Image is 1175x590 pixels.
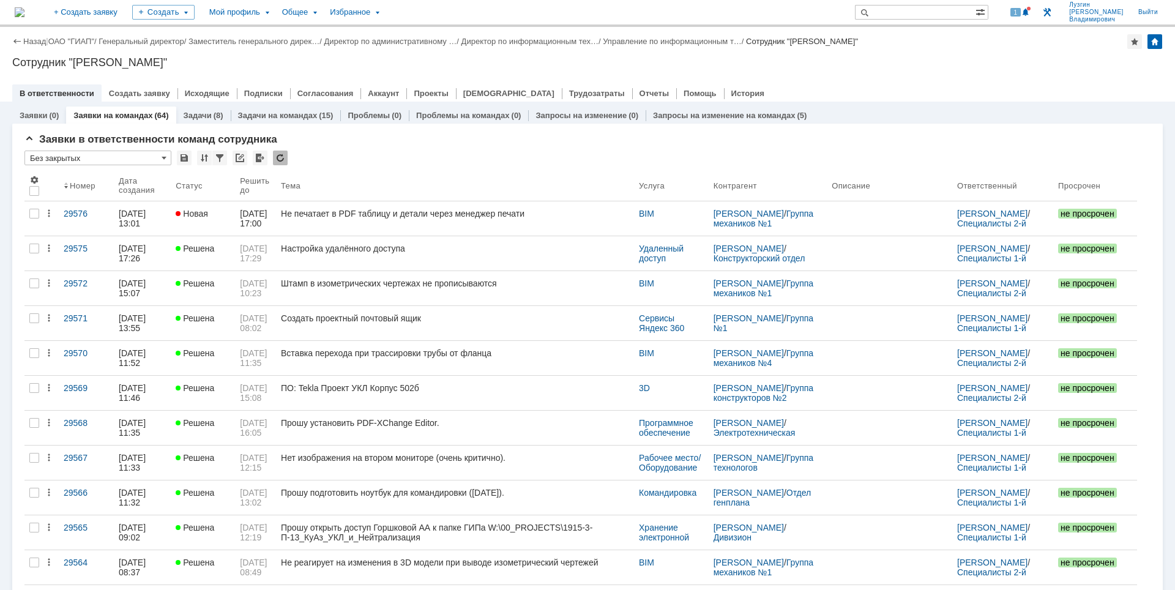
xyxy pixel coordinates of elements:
[639,181,665,190] div: Услуга
[714,244,822,263] div: /
[392,111,401,120] div: (0)
[240,488,269,507] span: [DATE] 13:02
[119,558,148,577] div: [DATE] 08:37
[957,453,1048,472] div: /
[746,37,858,46] div: Сотрудник "[PERSON_NAME]"
[29,175,39,185] span: Настройки
[281,348,629,358] div: Вставка перехода при трассировки трубы от фланца
[235,306,276,340] a: [DATE] 08:02
[324,37,457,46] a: Директор по административному …
[569,89,625,98] a: Трудозатраты
[297,89,354,98] a: Согласования
[714,488,822,507] div: /
[957,313,1028,323] a: [PERSON_NAME]
[114,446,171,480] a: [DATE] 11:33
[240,418,269,438] span: [DATE] 16:05
[957,181,1019,190] div: Ответственный
[73,111,152,120] a: Заявки на командах
[59,515,114,550] a: 29565
[44,453,54,463] div: Действия
[714,313,784,323] a: [PERSON_NAME]
[171,170,235,201] th: Статус
[44,523,54,532] div: Действия
[1053,236,1137,271] a: не просрочен
[64,348,109,358] div: 29570
[276,236,634,271] a: Настройка удалённого доступа
[957,278,1028,288] a: [PERSON_NAME]
[714,453,822,472] div: /
[276,550,634,584] a: Не реагирует на изменения в 3D модели при выводе изометрический чертежей
[171,515,235,550] a: Решена
[20,111,47,120] a: Заявки
[1053,480,1137,515] a: не просрочен
[240,278,269,298] span: [DATE] 10:23
[64,313,109,323] div: 29571
[114,550,171,584] a: [DATE] 08:37
[99,37,188,46] div: /
[276,515,634,550] a: Прошу открыть доступ Горшковой АА к папке ГИПа W:\00_PROJECTS\1915-3-П-13_КуАз_УКЛ_и_Нейтрализация
[176,348,214,358] span: Решена
[1053,271,1137,305] a: не просрочен
[957,323,1046,353] a: Специалисты 1-й линии [GEOGRAPHIC_DATA]
[414,89,448,98] a: Проекты
[235,480,276,515] a: [DATE] 13:02
[1058,383,1117,393] span: не просрочен
[176,383,214,393] span: Решена
[1040,5,1054,20] a: Перейти в интерфейс администратора
[957,418,1028,428] a: [PERSON_NAME]
[1058,348,1117,358] span: не просрочен
[281,453,629,463] div: Нет изображения на втором мониторе (очень критично).
[119,176,156,195] div: Дата создания
[119,418,148,438] div: [DATE] 11:35
[44,418,54,428] div: Действия
[59,376,114,410] a: 29569
[176,209,208,218] span: Новая
[714,488,784,498] a: [PERSON_NAME]
[244,89,283,98] a: Подписки
[20,89,94,98] a: В ответственности
[714,348,816,368] a: Группа механиков №4
[640,89,670,98] a: Отчеты
[639,383,650,393] a: 3D
[44,278,54,288] div: Действия
[114,376,171,410] a: [DATE] 11:46
[276,376,634,410] a: ПО: Tekla Проект УКЛ Корпус 502б
[64,488,109,498] div: 29566
[714,209,816,228] a: Группа механиков №1
[276,446,634,480] a: Нет изображения на втором мониторе (очень критично).
[957,358,1046,387] a: Специалисты 2-й линии САПР [GEOGRAPHIC_DATA]
[319,111,333,120] div: (15)
[235,236,276,271] a: [DATE] 17:29
[975,6,988,17] span: Расширенный поиск
[235,446,276,480] a: [DATE] 12:15
[176,523,214,532] span: Решена
[44,244,54,253] div: Действия
[1058,523,1117,532] span: не просрочен
[171,271,235,305] a: Решена
[59,236,114,271] a: 29575
[235,271,276,305] a: [DATE] 10:23
[957,218,1046,248] a: Специалисты 2-й линии САПР [GEOGRAPHIC_DATA]
[714,209,822,228] div: /
[119,488,148,507] div: [DATE] 11:32
[177,151,192,165] div: Сохранить вид
[1053,446,1137,480] a: не просрочен
[639,313,684,333] a: Сервисы Яндекс 360
[603,37,742,46] a: Управление по информационным т…
[273,151,288,165] div: Обновлять список
[535,111,627,120] a: Запросы на изменение
[714,209,784,218] a: [PERSON_NAME]
[119,453,148,472] div: [DATE] 11:33
[176,418,214,428] span: Решена
[957,244,1048,263] div: /
[64,523,109,532] div: 29565
[24,133,277,145] span: Заявки в ответственности команд сотрудника
[957,453,1028,463] a: [PERSON_NAME]
[171,341,235,375] a: Решена
[119,383,148,403] div: [DATE] 11:46
[240,383,269,403] span: [DATE] 15:08
[281,418,629,428] div: Прошу установить PDF-XChange Editor.
[281,209,629,218] div: Не печатает в PDF таблицу и детали через менеджер печати
[1127,34,1142,49] div: Добавить в избранное
[281,558,629,567] div: Не реагирует на изменения в 3D модели при выводе изометрический чертежей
